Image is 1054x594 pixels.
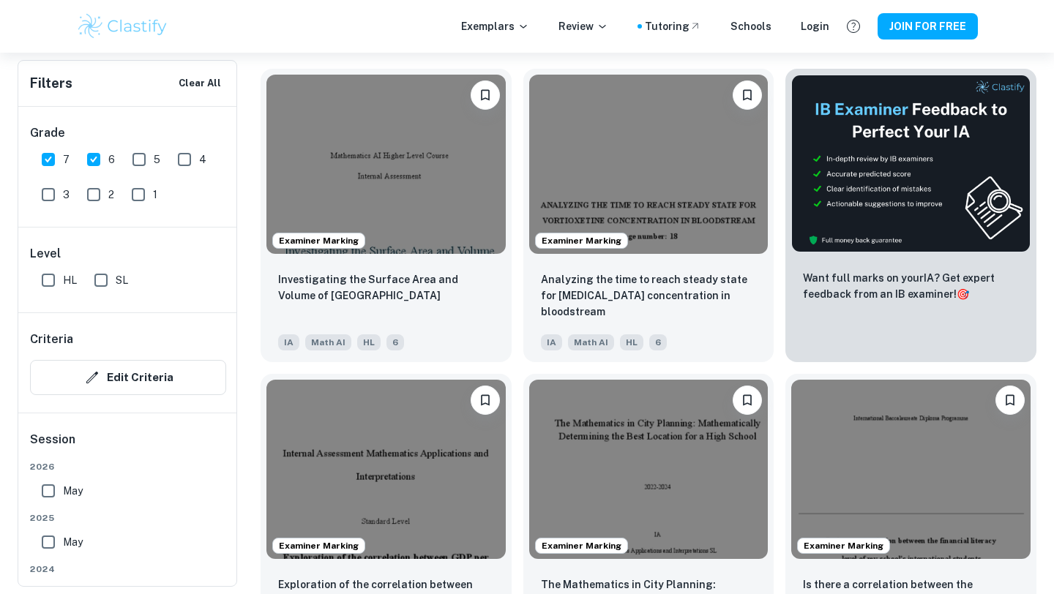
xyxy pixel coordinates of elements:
p: Investigating the Surface Area and Volume of Lake Titicaca [278,271,494,304]
p: Analyzing the time to reach steady state for Vortioxetine concentration in bloodstream [541,271,757,320]
span: 7 [63,151,70,168]
a: Examiner MarkingPlease log in to bookmark exemplarsAnalyzing the time to reach steady state for V... [523,69,774,362]
span: 3 [63,187,70,203]
span: Math AI [568,334,614,350]
a: ThumbnailWant full marks on yourIA? Get expert feedback from an IB examiner! [785,69,1036,362]
span: Examiner Marking [536,234,627,247]
span: 1 [153,187,157,203]
span: 2026 [30,460,226,473]
span: HL [620,334,643,350]
img: Math AI IA example thumbnail: Exploration of the correlation between G [266,380,506,559]
span: 2 [108,187,114,203]
h6: Session [30,431,226,460]
img: Math AI IA example thumbnail: Analyzing the time to reach steady state [529,75,769,254]
img: Math AI IA example thumbnail: Investigating the Surface Area and Volum [266,75,506,254]
span: Examiner Marking [798,539,889,552]
span: May [63,483,83,499]
span: 2024 [30,563,226,576]
button: Please log in to bookmark exemplars [733,80,762,110]
button: Please log in to bookmark exemplars [995,386,1025,415]
span: 5 [154,151,160,168]
span: IA [541,334,562,350]
h6: Filters [30,73,72,94]
span: 6 [108,151,115,168]
p: Exemplars [461,18,529,34]
a: Login [801,18,829,34]
span: Examiner Marking [273,234,365,247]
button: Please log in to bookmark exemplars [471,386,500,415]
button: Help and Feedback [841,14,866,39]
span: 6 [649,334,667,350]
p: Want full marks on your IA ? Get expert feedback from an IB examiner! [803,270,1019,302]
span: 4 [199,151,206,168]
span: SL [116,272,128,288]
h6: Criteria [30,331,73,348]
span: 6 [386,334,404,350]
button: Please log in to bookmark exemplars [471,80,500,110]
img: Thumbnail [791,75,1031,252]
span: HL [63,272,77,288]
a: Tutoring [645,18,701,34]
a: Schools [730,18,771,34]
span: Examiner Marking [536,539,627,552]
h6: Level [30,245,226,263]
button: Clear All [175,72,225,94]
p: Review [558,18,608,34]
span: Examiner Marking [273,539,365,552]
span: 🎯 [957,288,969,300]
h6: Grade [30,124,226,142]
span: May [63,534,83,550]
img: Math AI IA example thumbnail: The Mathematics in City Planning: Mathem [529,380,769,559]
span: IA [278,334,299,350]
span: 2025 [30,511,226,525]
img: Clastify logo [76,12,169,41]
span: Math AI [305,334,351,350]
a: Examiner MarkingPlease log in to bookmark exemplarsInvestigating the Surface Area and Volume of L... [261,69,512,362]
button: Please log in to bookmark exemplars [733,386,762,415]
button: JOIN FOR FREE [878,13,978,40]
span: HL [357,334,381,350]
button: Edit Criteria [30,360,226,395]
img: Math AI IA example thumbnail: Is there a correlation between the finan [791,380,1031,559]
